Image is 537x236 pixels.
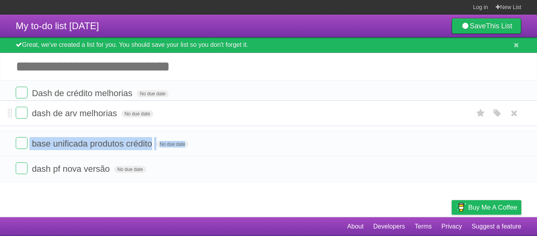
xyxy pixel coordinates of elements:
a: Buy me a coffee [452,200,521,215]
label: Done [16,87,28,98]
img: Buy me a coffee [456,201,466,214]
span: Dash de crédito melhorias [32,88,134,98]
a: About [347,219,364,234]
a: Privacy [441,219,462,234]
span: Buy me a coffee [468,201,517,214]
a: Developers [373,219,405,234]
label: Done [16,162,28,174]
b: This List [486,22,512,30]
span: dash de arv melhorias [32,108,119,118]
a: Terms [415,219,432,234]
label: Done [16,137,28,149]
a: SaveThis List [452,18,521,34]
label: Done [16,107,28,119]
span: dash pf nova versão [32,164,112,174]
span: No due date [137,90,169,97]
span: No due date [114,166,146,173]
span: No due date [156,141,188,148]
span: base unificada produtos crédito [32,139,154,149]
span: No due date [121,110,153,117]
label: Star task [473,107,488,120]
span: My to-do list [DATE] [16,20,99,31]
a: Suggest a feature [472,219,521,234]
